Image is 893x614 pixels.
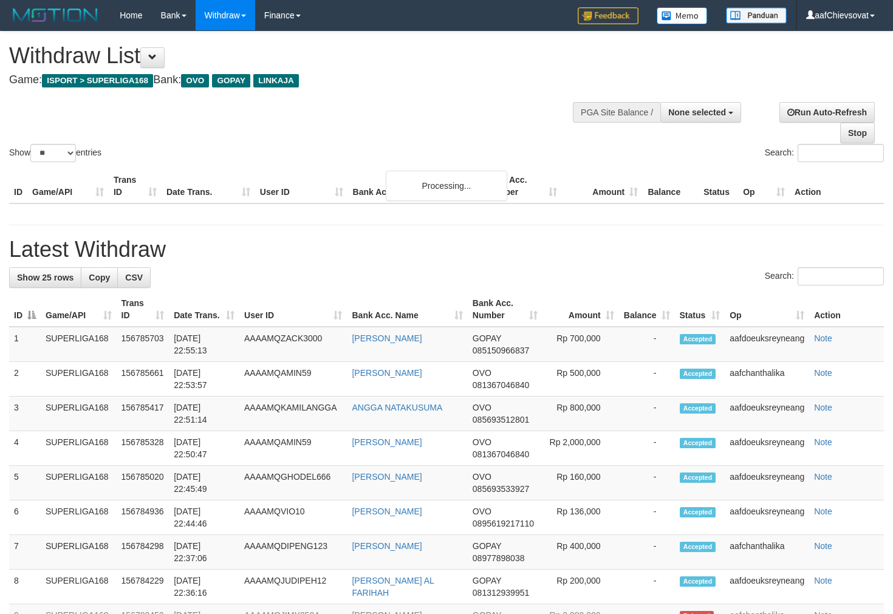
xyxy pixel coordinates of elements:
[239,431,347,466] td: AAAAMQAMIN59
[578,7,638,24] img: Feedback.jpg
[117,466,169,500] td: 156785020
[181,74,209,87] span: OVO
[619,397,675,431] td: -
[573,102,660,123] div: PGA Site Balance /
[352,403,442,412] a: ANGGA NATAKUSUMA
[9,144,101,162] label: Show entries
[619,570,675,604] td: -
[814,541,832,551] a: Note
[9,500,41,535] td: 6
[9,327,41,362] td: 1
[725,431,809,466] td: aafdoeuksreyneang
[212,74,250,87] span: GOPAY
[473,380,529,390] span: Copy 081367046840 to clipboard
[814,437,832,447] a: Note
[814,333,832,343] a: Note
[42,74,153,87] span: ISPORT > SUPERLIGA168
[468,292,542,327] th: Bank Acc. Number: activate to sort column ascending
[643,169,699,203] th: Balance
[798,267,884,285] input: Search:
[725,500,809,535] td: aafdoeuksreyneang
[41,431,117,466] td: SUPERLIGA168
[738,169,790,203] th: Op
[117,267,151,288] a: CSV
[117,327,169,362] td: 156785703
[473,553,525,563] span: Copy 08977898038 to clipboard
[352,576,434,598] a: [PERSON_NAME] AL FARIHAH
[542,535,619,570] td: Rp 400,000
[542,500,619,535] td: Rp 136,000
[41,397,117,431] td: SUPERLIGA168
[239,292,347,327] th: User ID: activate to sort column ascending
[9,466,41,500] td: 5
[253,74,299,87] span: LINKAJA
[473,507,491,516] span: OVO
[352,507,422,516] a: [PERSON_NAME]
[9,6,101,24] img: MOTION_logo.png
[17,273,74,282] span: Show 25 rows
[660,102,741,123] button: None selected
[680,369,716,379] span: Accepted
[239,327,347,362] td: AAAAMQZACK3000
[680,507,716,517] span: Accepted
[109,169,162,203] th: Trans ID
[473,333,501,343] span: GOPAY
[680,438,716,448] span: Accepted
[81,267,118,288] a: Copy
[255,169,348,203] th: User ID
[169,535,239,570] td: [DATE] 22:37:06
[41,535,117,570] td: SUPERLIGA168
[699,169,738,203] th: Status
[542,362,619,397] td: Rp 500,000
[117,362,169,397] td: 156785661
[619,292,675,327] th: Balance: activate to sort column ascending
[725,466,809,500] td: aafdoeuksreyneang
[725,397,809,431] td: aafdoeuksreyneang
[117,292,169,327] th: Trans ID: activate to sort column ascending
[117,397,169,431] td: 156785417
[117,535,169,570] td: 156784298
[542,397,619,431] td: Rp 800,000
[162,169,255,203] th: Date Trans.
[352,333,422,343] a: [PERSON_NAME]
[725,535,809,570] td: aafchanthalika
[657,7,708,24] img: Button%20Memo.svg
[352,437,422,447] a: [PERSON_NAME]
[352,368,422,378] a: [PERSON_NAME]
[41,292,117,327] th: Game/API: activate to sort column ascending
[542,431,619,466] td: Rp 2,000,000
[239,397,347,431] td: AAAAMQKAMILANGGA
[473,472,491,482] span: OVO
[473,588,529,598] span: Copy 081312939951 to clipboard
[619,500,675,535] td: -
[347,292,467,327] th: Bank Acc. Name: activate to sort column ascending
[814,368,832,378] a: Note
[239,466,347,500] td: AAAAMQGHODEL666
[169,431,239,466] td: [DATE] 22:50:47
[352,472,422,482] a: [PERSON_NAME]
[352,541,422,551] a: [PERSON_NAME]
[725,292,809,327] th: Op: activate to sort column ascending
[473,519,534,528] span: Copy 0895619217110 to clipboard
[542,466,619,500] td: Rp 160,000
[169,500,239,535] td: [DATE] 22:44:46
[542,570,619,604] td: Rp 200,000
[41,362,117,397] td: SUPERLIGA168
[814,403,832,412] a: Note
[27,169,109,203] th: Game/API
[790,169,884,203] th: Action
[814,472,832,482] a: Note
[169,397,239,431] td: [DATE] 22:51:14
[473,415,529,425] span: Copy 085693512801 to clipboard
[619,327,675,362] td: -
[619,362,675,397] td: -
[680,576,716,587] span: Accepted
[765,267,884,285] label: Search:
[562,169,643,203] th: Amount
[169,570,239,604] td: [DATE] 22:36:16
[239,535,347,570] td: AAAAMQDIPENG123
[386,171,507,201] div: Processing...
[680,472,716,483] span: Accepted
[473,437,491,447] span: OVO
[680,403,716,414] span: Accepted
